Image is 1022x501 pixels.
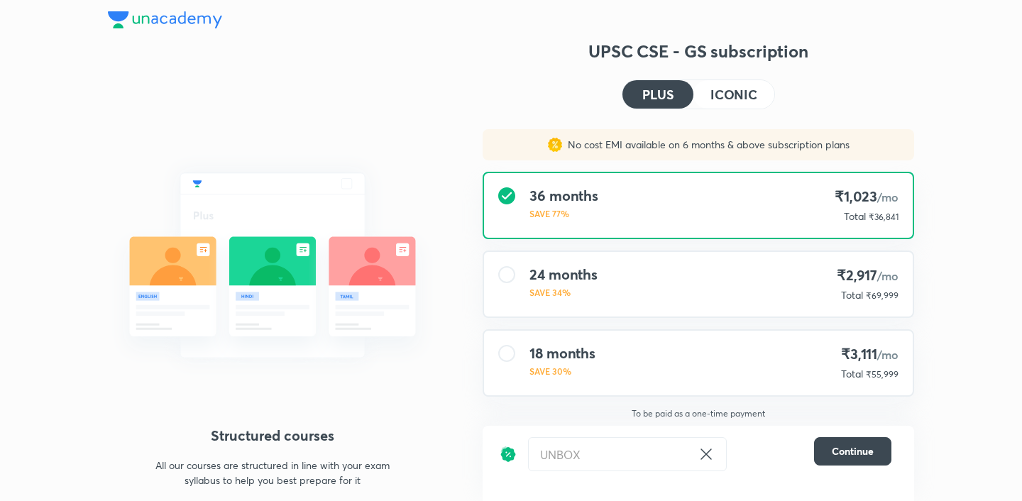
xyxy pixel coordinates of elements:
span: ₹69,999 [866,290,899,301]
p: Total [841,288,863,302]
h3: UPSC CSE - GS subscription [483,40,914,62]
button: PLUS [622,80,693,109]
h4: 18 months [529,345,595,362]
h4: Structured courses [108,425,437,446]
h4: 24 months [529,266,598,283]
span: /mo [877,189,899,204]
span: /mo [877,347,899,362]
button: Continue [814,437,891,466]
h4: ICONIC [710,88,757,101]
img: sales discount [548,138,562,152]
p: Total [844,209,866,224]
img: Company Logo [108,11,222,28]
span: ₹55,999 [866,369,899,380]
p: All our courses are structured in line with your exam syllabus to help you best prepare for it [149,458,396,488]
img: daily_live_classes_be8fa5af21.svg [108,142,437,389]
p: SAVE 30% [529,365,595,378]
p: Total [841,367,863,381]
p: To be paid as a one-time payment [471,408,925,419]
img: discount [500,437,517,471]
input: Have a referral code? [529,438,692,471]
button: ICONIC [693,80,774,109]
h4: ₹2,917 [835,266,899,285]
h4: ₹3,111 [835,345,899,364]
span: /mo [877,268,899,283]
span: Continue [832,444,874,458]
p: SAVE 77% [529,207,598,220]
h4: PLUS [642,88,674,101]
p: No cost EMI available on 6 months & above subscription plans [562,138,850,152]
p: SAVE 34% [529,286,598,299]
h4: 36 months [529,187,598,204]
span: ₹36,841 [869,211,899,222]
h4: ₹1,023 [835,187,899,207]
